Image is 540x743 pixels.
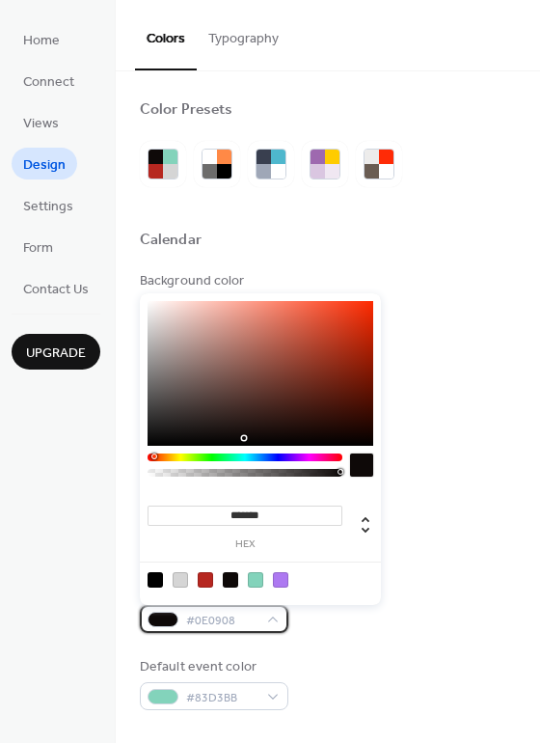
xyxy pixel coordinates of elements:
[186,611,257,631] span: #0E0908
[12,334,100,370] button: Upgrade
[198,572,213,588] div: rgb(182, 39, 32)
[12,231,65,262] a: Form
[140,100,232,121] div: Color Presets
[26,344,86,364] span: Upgrade
[273,572,288,588] div: rgb(173, 121, 241)
[12,65,86,96] a: Connect
[140,271,284,291] div: Background color
[248,572,263,588] div: rgb(131, 211, 187)
[223,572,238,588] div: rgb(14, 9, 8)
[23,238,53,259] span: Form
[23,31,60,51] span: Home
[140,657,284,677] div: Default event color
[148,539,342,550] label: hex
[23,197,73,217] span: Settings
[23,72,74,93] span: Connect
[23,280,89,300] span: Contact Us
[12,23,71,55] a: Home
[12,189,85,221] a: Settings
[173,572,188,588] div: rgb(213, 213, 213)
[23,155,66,176] span: Design
[148,572,163,588] div: rgb(0, 0, 0)
[12,106,70,138] a: Views
[140,231,202,251] div: Calendar
[186,688,257,708] span: #83D3BB
[12,272,100,304] a: Contact Us
[12,148,77,179] a: Design
[23,114,59,134] span: Views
